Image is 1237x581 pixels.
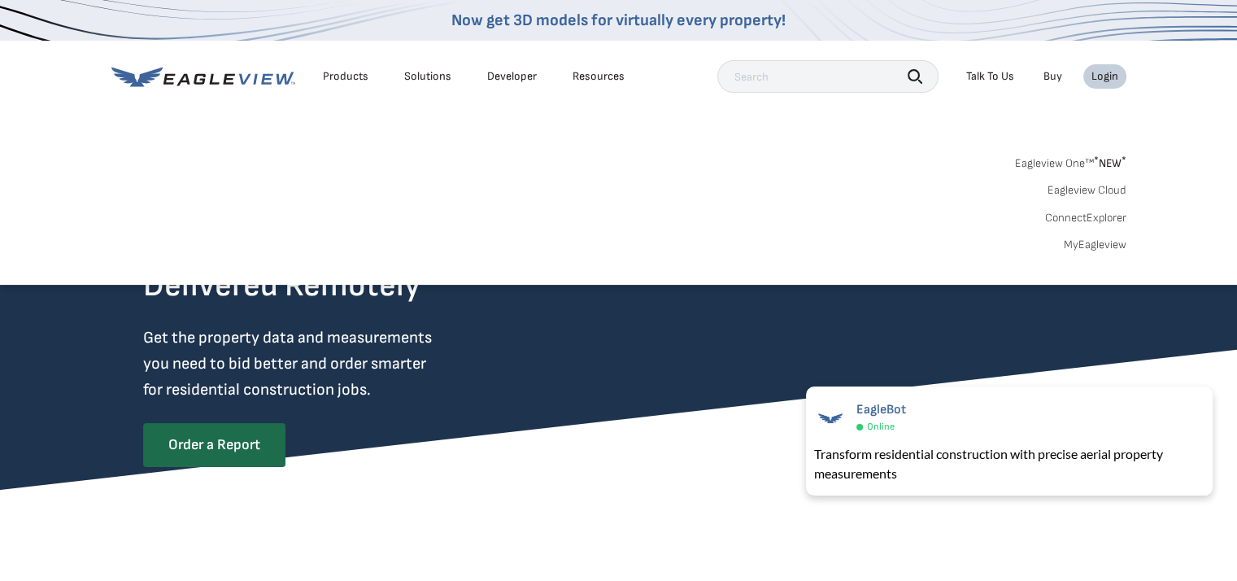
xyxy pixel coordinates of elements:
div: Products [323,69,368,84]
a: Order a Report [143,423,285,467]
p: Get the property data and measurements you need to bid better and order smarter for residential c... [143,325,499,403]
a: Developer [487,69,537,84]
a: Buy [1043,69,1062,84]
a: Eagleview Cloud [1048,183,1126,198]
div: Solutions [404,69,451,84]
span: EagleBot [856,402,906,417]
span: NEW [1094,156,1126,170]
div: Resources [573,69,625,84]
input: Search [717,60,939,93]
div: Login [1091,69,1118,84]
div: Transform residential construction with precise aerial property measurements [814,444,1204,483]
a: MyEagleview [1064,238,1126,252]
a: Now get 3D models for virtually every property! [451,11,786,30]
span: Online [867,421,895,433]
img: EagleBot [814,402,847,435]
a: ConnectExplorer [1045,211,1126,225]
div: Talk To Us [966,69,1014,84]
a: Eagleview One™*NEW* [1015,151,1126,170]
